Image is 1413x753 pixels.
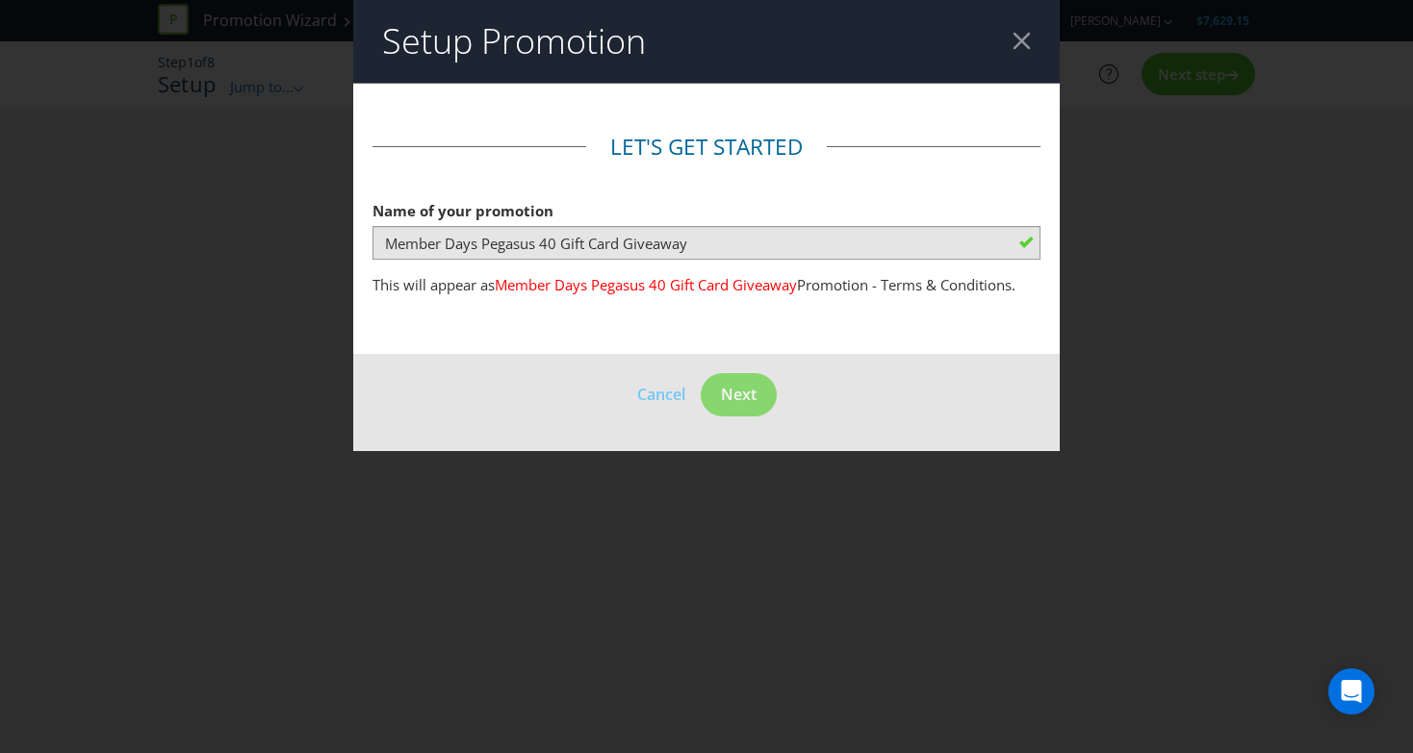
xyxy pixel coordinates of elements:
span: This will appear as [373,275,495,294]
legend: Let's get started [586,132,827,163]
button: Next [701,373,777,416]
div: Open Intercom Messenger [1328,668,1374,715]
button: Cancel [636,382,686,407]
span: Member Days Pegasus 40 Gift Card Giveaway [495,275,797,294]
input: e.g. My Promotion [373,226,1040,260]
h2: Setup Promotion [382,22,646,61]
span: Promotion - Terms & Conditions. [797,275,1015,294]
span: Cancel [637,384,685,405]
span: Name of your promotion [373,201,553,220]
span: Next [721,384,757,405]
